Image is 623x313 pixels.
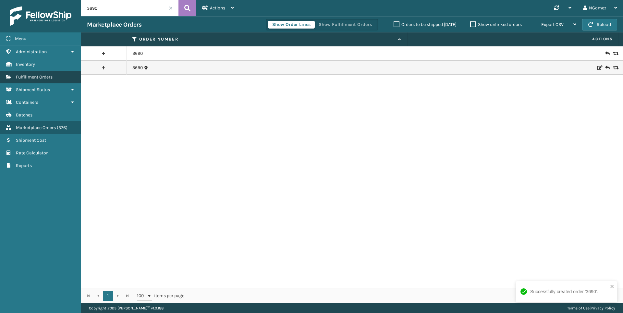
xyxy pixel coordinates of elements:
[16,74,53,80] span: Fulfillment Orders
[16,62,35,67] span: Inventory
[582,19,617,30] button: Reload
[605,50,609,57] i: Create Return Label
[10,6,71,26] img: logo
[605,65,609,71] i: Create Return Label
[613,51,617,56] i: Replace
[16,112,32,118] span: Batches
[541,22,564,27] span: Export CSV
[613,66,617,70] i: Replace
[89,303,164,313] p: Copyright 2023 [PERSON_NAME]™ v 1.0.188
[87,21,141,29] h3: Marketplace Orders
[137,291,184,301] span: items per page
[16,49,47,54] span: Administration
[16,125,56,130] span: Marketplace Orders
[132,50,143,57] a: 3690
[530,288,598,295] div: Successfully created order '3690'.
[139,36,395,42] label: Order Number
[394,22,457,27] label: Orders to be shipped [DATE]
[314,21,376,29] button: Show Fulfillment Orders
[103,291,113,301] a: 1
[132,65,143,71] a: 3690
[268,21,315,29] button: Show Order Lines
[137,293,147,299] span: 100
[16,138,46,143] span: Shipment Cost
[16,87,50,92] span: Shipment Status
[597,66,601,70] i: Edit
[610,284,615,290] button: close
[15,36,26,42] span: Menu
[409,34,617,44] span: Actions
[16,163,32,168] span: Reports
[193,293,616,299] div: 1 - 2 of 2 items
[16,100,38,105] span: Containers
[57,125,67,130] span: ( 576 )
[470,22,522,27] label: Show unlinked orders
[210,5,225,11] span: Actions
[16,150,48,156] span: Rate Calculator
